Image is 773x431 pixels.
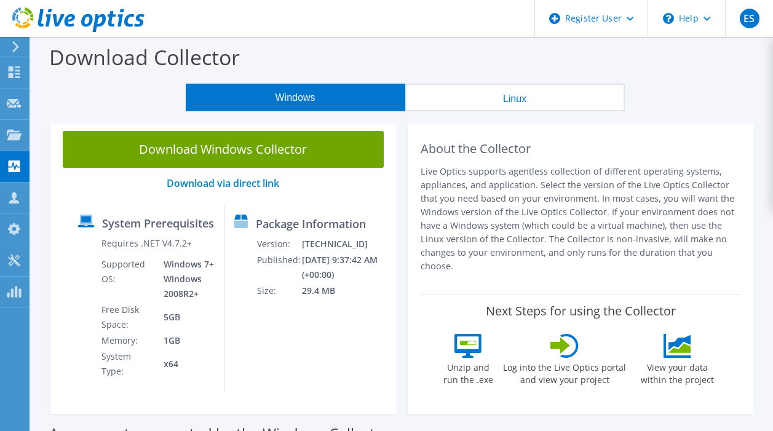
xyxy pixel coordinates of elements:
td: Free Disk Space: [101,302,154,333]
td: System Type: [101,349,154,379]
label: Package Information [256,218,366,230]
span: ES [740,9,759,28]
td: Size: [256,283,301,299]
label: Unzip and run the .exe [440,358,496,386]
td: [TECHNICAL_ID] [301,236,390,252]
td: Supported OS: [101,256,154,302]
button: Linux [405,84,625,111]
td: [DATE] 9:37:42 AM (+00:00) [301,252,390,283]
td: Windows 7+ Windows 2008R2+ [154,256,215,302]
label: Requires .NET V4.7.2+ [101,237,192,250]
a: Download via direct link [167,176,279,190]
h2: About the Collector [421,141,742,156]
label: View your data within the project [633,358,721,386]
a: Download Windows Collector [63,131,384,168]
button: Windows [186,84,405,111]
td: Published: [256,252,301,283]
td: 5GB [154,302,215,333]
td: x64 [154,349,215,379]
label: Next Steps for using the Collector [486,304,676,318]
label: Log into the Live Optics portal and view your project [502,358,627,386]
td: 1GB [154,333,215,349]
label: System Prerequisites [102,217,214,229]
svg: \n [663,13,674,24]
label: Download Collector [49,43,240,71]
td: Memory: [101,333,154,349]
td: Version: [256,236,301,252]
td: 29.4 MB [301,283,390,299]
p: Live Optics supports agentless collection of different operating systems, appliances, and applica... [421,165,742,273]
